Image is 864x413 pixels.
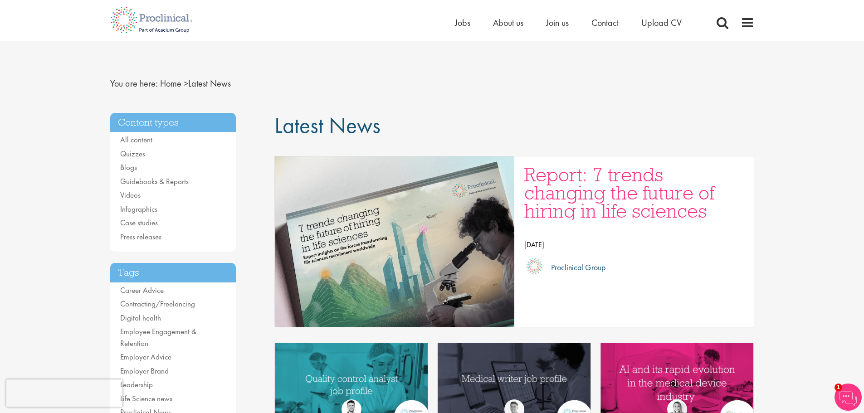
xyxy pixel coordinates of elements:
[493,17,523,29] a: About us
[275,156,514,327] a: Link to a post
[120,299,195,309] a: Contracting/Freelancing
[546,17,569,29] a: Join us
[835,384,842,391] span: 1
[110,78,158,89] span: You are here:
[120,232,161,242] a: Press releases
[120,162,137,172] a: Blogs
[120,285,164,295] a: Career Advice
[591,17,619,29] a: Contact
[120,135,152,145] a: All content
[110,113,236,132] h3: Content types
[274,111,381,140] span: Latest News
[641,17,682,29] a: Upload CV
[524,256,544,276] img: Proclinical Group
[120,352,171,362] a: Employer Advice
[524,256,745,279] a: Proclinical Group Proclinical Group
[120,176,189,186] a: Guidebooks & Reports
[160,78,231,89] span: Latest News
[243,156,546,327] img: Proclinical: Life sciences hiring trends report 2025
[120,149,145,159] a: Quizzes
[120,190,141,200] a: Videos
[110,263,236,282] h3: Tags
[120,204,157,214] a: Infographics
[160,78,181,89] a: breadcrumb link to Home
[120,313,161,323] a: Digital health
[544,261,605,274] p: Proclinical Group
[524,165,745,220] a: Report: 7 trends changing the future of hiring in life sciences
[120,218,158,228] a: Case studies
[455,17,470,29] a: Jobs
[120,366,169,376] a: Employer Brand
[120,394,172,403] a: Life Science news
[184,78,188,89] span: >
[6,379,122,407] iframe: reCAPTCHA
[835,384,862,411] img: Chatbot
[120,326,196,348] a: Employee Engagement & Retention
[524,238,745,252] p: [DATE]
[120,379,153,389] a: Leadership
